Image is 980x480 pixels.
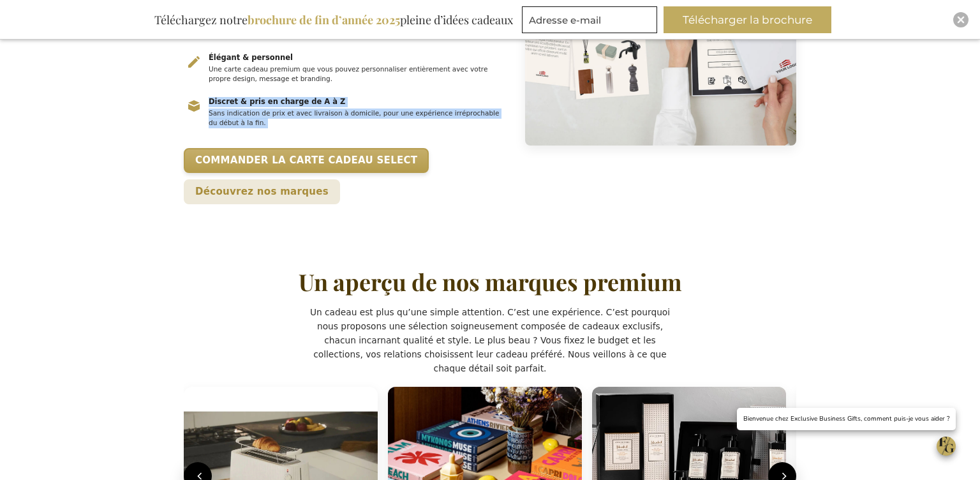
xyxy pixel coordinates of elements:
[149,6,519,33] div: Téléchargez notre pleine d’idées cadeaux
[184,179,340,204] a: Découvrez nos marques
[309,305,672,375] p: Un cadeau est plus qu’une simple attention. C’est une expérience. C’est pourquoi nous proposons u...
[522,6,661,37] form: marketing offers and promotions
[953,12,969,27] div: Close
[209,97,509,107] h3: Discret & pris en charge de A à Z
[184,148,429,173] a: Commander la carte cadeau Select
[209,64,509,85] p: Une carte cadeau premium que vous pouvez personnaliser entièrement avec votre propre design, mess...
[957,16,965,24] img: Close
[664,6,831,33] button: Télécharger la brochure
[209,109,509,129] p: Sans indication de prix et avec livraison à domicile, pour une expérience irréprochable du début ...
[184,8,510,137] ul: Belangrijkste voordelen
[299,269,682,295] h2: Un aperçu de nos marques premium
[248,12,400,27] b: brochure de fin d’année 2025
[209,53,509,63] h3: Élégant & personnel
[522,6,657,33] input: Adresse e-mail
